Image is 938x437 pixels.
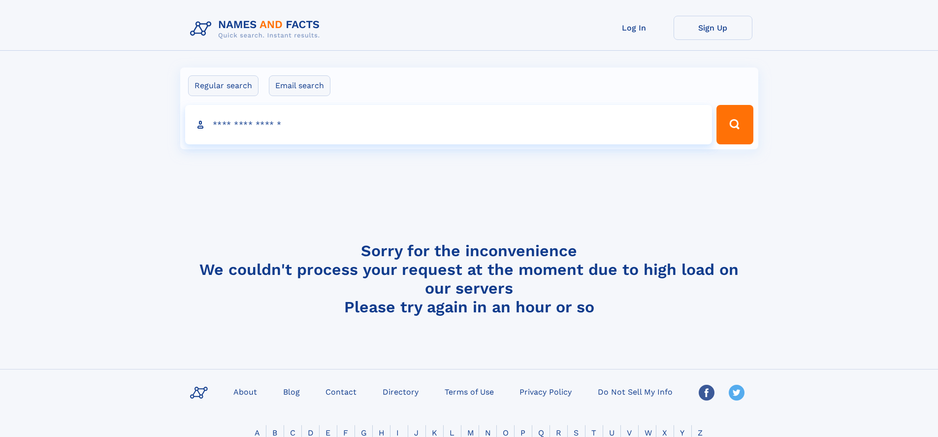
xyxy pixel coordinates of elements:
img: Logo Names and Facts [186,16,328,42]
label: Regular search [188,75,259,96]
a: Contact [322,384,360,399]
input: search input [185,105,712,144]
label: Email search [269,75,330,96]
a: Terms of Use [441,384,498,399]
a: Sign Up [674,16,752,40]
a: About [229,384,261,399]
a: Directory [379,384,422,399]
h4: Sorry for the inconvenience We couldn't process your request at the moment due to high load on ou... [186,241,752,316]
a: Log In [595,16,674,40]
img: Twitter [729,385,744,401]
a: Do Not Sell My Info [594,384,677,399]
button: Search Button [716,105,753,144]
img: Facebook [699,385,714,401]
a: Privacy Policy [516,384,576,399]
a: Blog [279,384,304,399]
